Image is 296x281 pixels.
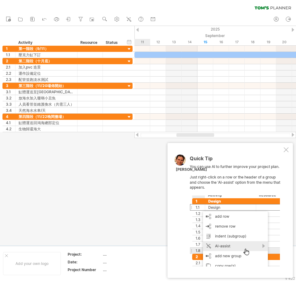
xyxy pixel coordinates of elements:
[6,58,15,64] div: 2
[6,46,15,52] div: 1
[19,126,74,132] div: 生物歸還海大
[68,267,102,272] div: Project Number
[6,107,15,113] div: 3.4
[19,64,74,70] div: 加入pvc 造景
[6,89,15,95] div: 3.1
[276,39,292,45] div: Saturday, 20 September 2025
[6,101,15,107] div: 3.3
[190,156,282,266] div: You can use AI to further improve your project plan. Just right-click on a row or the header of a...
[80,40,99,46] div: Resource
[150,39,166,45] div: Friday, 12 September 2025
[6,64,15,70] div: 2.1
[229,39,245,45] div: Wednesday, 17 September 2025
[3,252,61,275] div: Add your own logo
[103,259,155,265] div: ....
[213,39,229,45] div: Tuesday, 16 September 2025
[285,276,295,281] div: v 422
[19,77,74,82] div: 配管並跑淡水測試
[6,95,15,101] div: 3.2
[6,114,15,120] div: 4
[134,39,150,45] div: Thursday, 11 September 2025
[68,252,102,257] div: Project:
[19,101,74,107] div: 人員看管並維護換水（共需三人）
[18,40,74,46] div: Activity
[190,156,282,164] div: Quick Tip
[6,120,15,126] div: 4.1
[103,267,155,272] div: ....
[6,70,15,76] div: 2.2
[19,83,74,89] div: 第三階段（11/20場佈開始）
[6,83,15,89] div: 3
[176,167,207,172] div: [PERSON_NAME]
[19,107,74,113] div: 天然海水水車/天
[19,52,74,58] div: 壓克力缸下訂
[19,114,74,120] div: 第四階段（11/22晚間撤場）
[19,89,74,95] div: 缸體運送至[GEOGRAPHIC_DATA]定位
[197,39,213,45] div: Monday, 15 September 2025
[6,52,15,58] div: 1.1
[68,259,102,265] div: Date:
[6,126,15,132] div: 4.2
[103,252,155,257] div: ....
[260,39,276,45] div: Friday, 19 September 2025
[19,95,74,101] div: 放海水加入珊瑚小丑魚
[182,39,197,45] div: Sunday, 14 September 2025
[106,40,119,46] div: Status
[245,39,260,45] div: Thursday, 18 September 2025
[166,39,182,45] div: Saturday, 13 September 2025
[6,77,15,82] div: 2.3
[19,46,74,52] div: 第一階段（9/11）
[19,120,74,126] div: 缸體運送回鴻海總部定位
[19,70,74,76] div: 運作設備定位
[19,58,74,64] div: 第二階段（十月底）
